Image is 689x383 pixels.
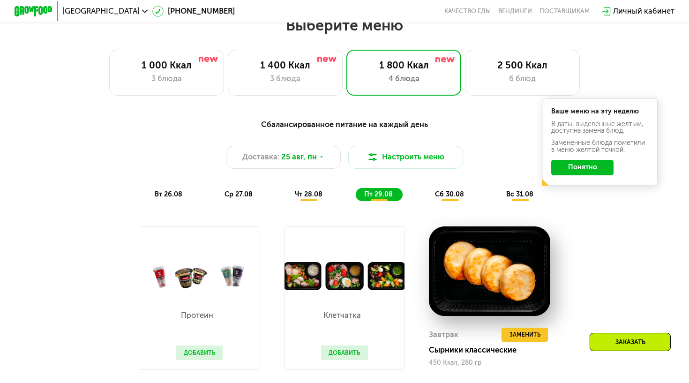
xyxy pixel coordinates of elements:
[435,190,464,198] span: сб 30.08
[356,60,451,71] div: 1 800 Ккал
[429,359,550,367] div: 450 Ккал, 280 гр
[119,73,214,85] div: 3 блюда
[295,190,322,198] span: чт 28.08
[429,345,558,355] div: Сырники классические
[281,151,317,163] span: 25 авг, пн
[321,312,363,319] p: Клетчатка
[155,190,182,198] span: вт 26.08
[238,73,332,85] div: 3 блюда
[502,328,548,342] button: Заменить
[475,73,570,85] div: 6 блюд
[348,146,463,169] button: Настроить меню
[30,16,658,35] h2: Выберите меню
[242,151,279,163] span: Доставка:
[444,8,491,15] a: Качество еды
[152,6,235,17] a: [PHONE_NUMBER]
[61,119,628,130] div: Сбалансированное питание на каждый день
[62,8,140,15] span: [GEOGRAPHIC_DATA]
[356,73,451,85] div: 4 блюда
[551,140,649,153] div: Заменённые блюда пометили в меню жёлтой точкой.
[551,108,649,115] div: Ваше меню на эту неделю
[613,6,674,17] div: Личный кабинет
[429,328,458,342] div: Завтрак
[551,160,614,175] button: Понятно
[176,345,223,360] button: Добавить
[539,8,590,15] div: поставщикам
[321,345,368,360] button: Добавить
[551,121,649,135] div: В даты, выделенные желтым, доступна замена блюд.
[119,60,214,71] div: 1 000 Ккал
[238,60,332,71] div: 1 400 Ккал
[364,190,393,198] span: пт 29.08
[225,190,253,198] span: ср 27.08
[176,312,218,319] p: Протеин
[590,333,671,351] div: Заказать
[509,330,540,339] span: Заменить
[475,60,570,71] div: 2 500 Ккал
[506,190,533,198] span: вс 31.08
[498,8,532,15] a: Вендинги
